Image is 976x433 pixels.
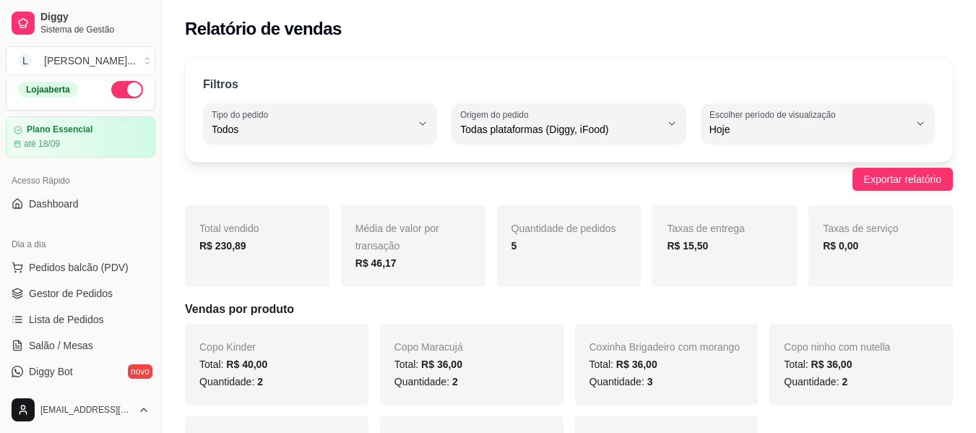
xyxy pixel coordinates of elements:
article: Plano Essencial [27,124,92,135]
div: Acesso Rápido [6,169,155,192]
span: 2 [452,376,458,387]
span: Total: [590,359,657,370]
button: [EMAIL_ADDRESS][DOMAIN_NAME] [6,393,155,427]
span: Total: [784,359,852,370]
div: [PERSON_NAME] ... [44,53,136,68]
span: Taxas de serviço [823,223,898,234]
button: Select a team [6,46,155,75]
span: R$ 36,00 [616,359,657,370]
label: Tipo do pedido [212,108,273,121]
h5: Vendas por produto [185,301,953,318]
span: R$ 36,00 [421,359,462,370]
button: Pedidos balcão (PDV) [6,256,155,279]
span: Taxas de entrega [667,223,744,234]
span: L [18,53,33,68]
button: Escolher período de visualizaçãoHoje [701,103,935,144]
a: DiggySistema de Gestão [6,6,155,40]
span: R$ 40,00 [226,359,267,370]
span: Quantidade de pedidos [511,223,616,234]
span: Total: [199,359,267,370]
strong: 5 [511,240,517,252]
span: Quantidade: [199,376,263,387]
button: Alterar Status [111,81,143,98]
span: Todas plataformas (Diggy, iFood) [460,122,660,137]
span: Todos [212,122,411,137]
span: Copo Maracujá [394,341,463,353]
label: Origem do pedido [460,108,533,121]
label: Escolher período de visualização [709,108,840,121]
span: Lista de Pedidos [29,312,104,327]
button: Origem do pedidoTodas plataformas (Diggy, iFood) [452,103,686,144]
span: Total: [394,359,462,370]
div: Dia a dia [6,233,155,256]
span: Pedidos balcão (PDV) [29,260,129,275]
span: [EMAIL_ADDRESS][DOMAIN_NAME] [40,404,132,416]
strong: R$ 0,00 [823,240,858,252]
div: Loja aberta [18,82,78,98]
span: Copo Kinder [199,341,256,353]
span: Diggy [40,11,150,24]
span: Hoje [709,122,909,137]
span: 2 [257,376,263,387]
span: Quantidade: [394,376,458,387]
span: Coxinha Brigadeiro com morango [590,341,740,353]
a: Gestor de Pedidos [6,282,155,305]
button: Tipo do pedidoTodos [203,103,437,144]
span: Exportar relatório [864,171,941,187]
span: Salão / Mesas [29,338,93,353]
span: Dashboard [29,197,79,211]
h2: Relatório de vendas [185,17,342,40]
strong: R$ 46,17 [355,257,397,269]
span: Média de valor por transação [355,223,439,252]
strong: R$ 15,50 [667,240,708,252]
article: até 18/09 [24,138,60,150]
a: Dashboard [6,192,155,215]
p: Filtros [203,76,238,93]
span: Total vendido [199,223,259,234]
span: Diggy Bot [29,364,73,379]
a: Lista de Pedidos [6,308,155,331]
a: KDS [6,386,155,409]
span: 2 [842,376,847,387]
span: R$ 36,00 [811,359,852,370]
span: Copo ninho com nutella [784,341,890,353]
span: Gestor de Pedidos [29,286,113,301]
span: 3 [647,376,653,387]
strong: R$ 230,89 [199,240,246,252]
span: Quantidade: [784,376,847,387]
span: Sistema de Gestão [40,24,150,35]
a: Plano Essencialaté 18/09 [6,116,155,158]
button: Exportar relatório [852,168,953,191]
a: Diggy Botnovo [6,360,155,383]
a: Salão / Mesas [6,334,155,357]
span: Quantidade: [590,376,653,387]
